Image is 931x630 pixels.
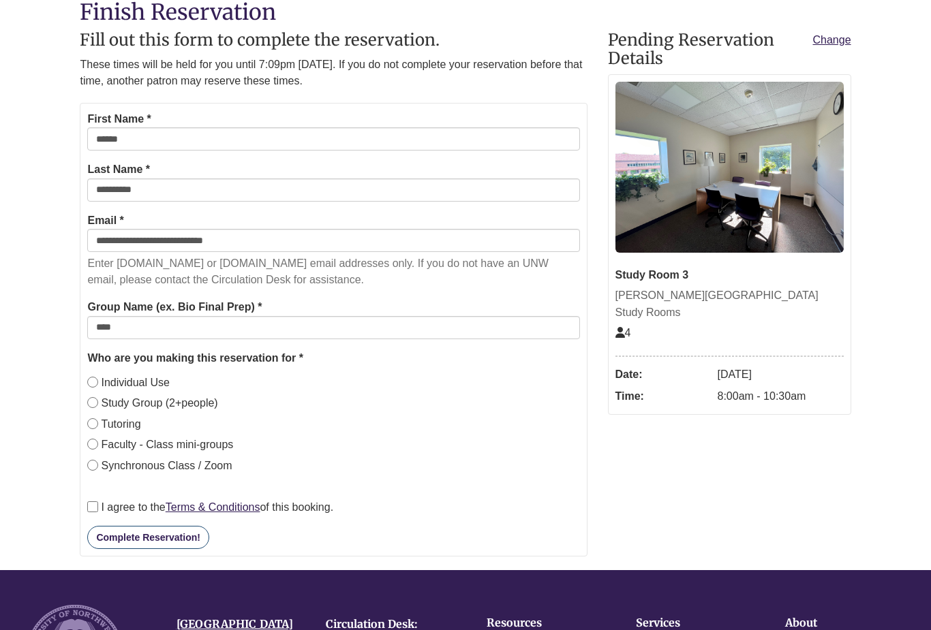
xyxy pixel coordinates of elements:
[87,499,333,516] label: I agree to the of this booking.
[813,31,851,49] a: Change
[80,1,851,563] div: Booking details
[87,377,98,388] input: Individual Use
[87,501,98,512] input: I agree to theTerms & Conditionsof this booking.
[615,327,631,338] span: The capacity of this space
[87,436,233,454] label: Faculty - Class mini-groups
[87,526,209,549] button: Complete Reservation!
[615,385,711,407] dt: Time:
[166,501,260,513] a: Terms & Conditions
[87,439,98,450] input: Faculty - Class mini-groups
[87,161,150,178] label: Last Name *
[87,418,98,429] input: Tutoring
[718,385,844,407] dd: 8:00am - 10:30am
[87,374,170,392] label: Individual Use
[87,349,579,367] legend: Who are you making this reservation for *
[87,110,151,128] label: First Name *
[615,266,844,284] div: Study Room 3
[636,617,743,629] h4: Services
[80,31,587,49] h2: Fill out this form to complete the reservation.
[615,82,844,253] img: Study Room 3
[615,364,711,385] dt: Date:
[80,1,851,25] h1: Finish Reservation
[487,617,594,629] h4: Resources
[87,394,217,412] label: Study Group (2+people)
[87,460,98,471] input: Synchronous Class / Zoom
[87,298,262,316] label: Group Name (ex. Bio Final Prep) *
[615,287,844,321] div: [PERSON_NAME][GEOGRAPHIC_DATA] Study Rooms
[87,415,140,433] label: Tutoring
[87,397,98,408] input: Study Group (2+people)
[80,57,587,89] p: These times will be held for you until 7:09pm [DATE]. If you do not complete your reservation bef...
[718,364,844,385] dd: [DATE]
[608,31,851,67] h2: Pending Reservation Details
[87,457,232,475] label: Synchronous Class / Zoom
[87,255,579,288] p: Enter [DOMAIN_NAME] or [DOMAIN_NAME] email addresses only. If you do not have an UNW email, pleas...
[785,617,892,629] h4: About
[87,212,123,230] label: Email *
